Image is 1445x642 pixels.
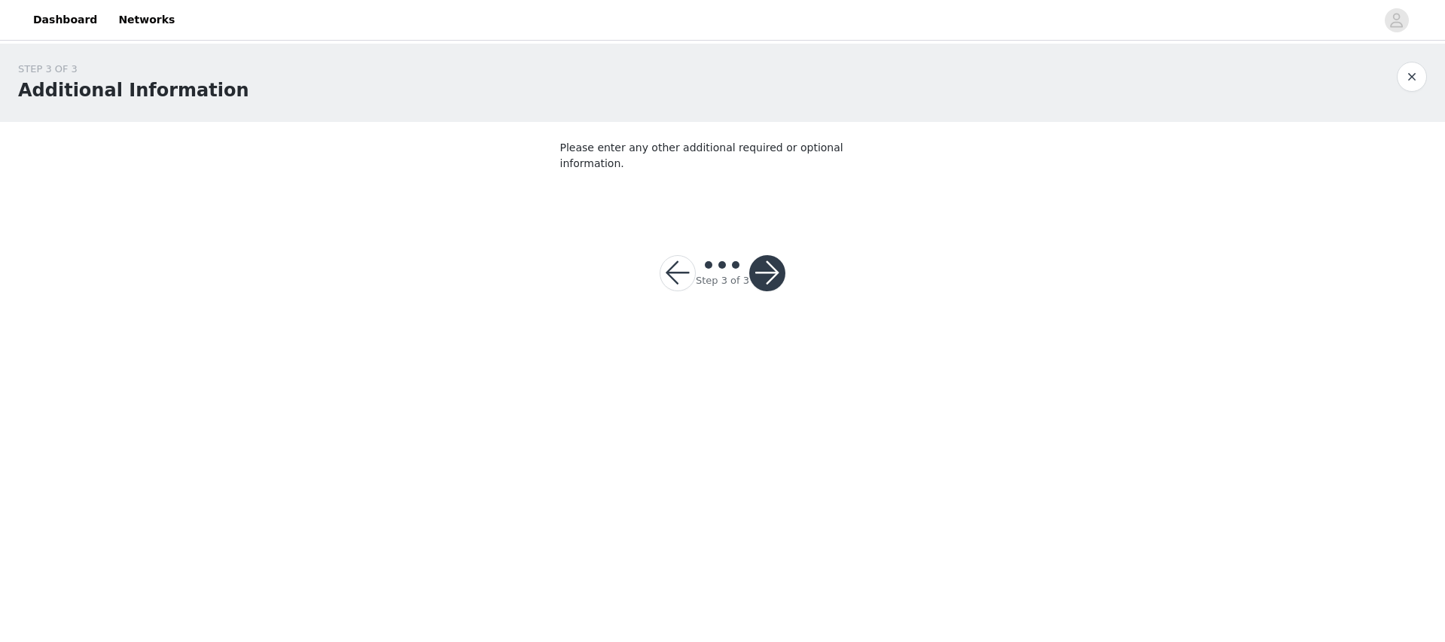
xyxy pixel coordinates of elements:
[109,3,184,37] a: Networks
[18,77,248,104] h1: Additional Information
[560,140,886,172] p: Please enter any other additional required or optional information.
[1389,8,1404,32] div: avatar
[18,62,248,77] div: STEP 3 OF 3
[24,3,106,37] a: Dashboard
[696,273,749,288] div: Step 3 of 3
